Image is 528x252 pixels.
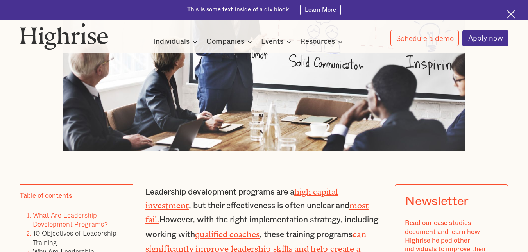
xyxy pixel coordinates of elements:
[261,37,283,46] div: Events
[33,228,116,247] a: 10 Objectives of Leadership Training
[300,37,335,46] div: Resources
[462,30,508,46] a: Apply now
[300,37,345,46] div: Resources
[187,6,290,14] div: This is some text inside of a div block.
[195,230,260,235] a: qualified coaches
[507,10,515,19] img: Cross icon
[153,37,200,46] div: Individuals
[20,191,72,200] div: Table of contents
[33,210,107,229] a: What Are Leadership Development Programs?
[206,37,254,46] div: Companies
[300,4,341,16] a: Learn More
[390,30,459,46] a: Schedule a demo
[206,37,244,46] div: Companies
[153,37,190,46] div: Individuals
[261,37,294,46] div: Events
[405,195,469,209] div: Newsletter
[20,23,108,50] img: Highrise logo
